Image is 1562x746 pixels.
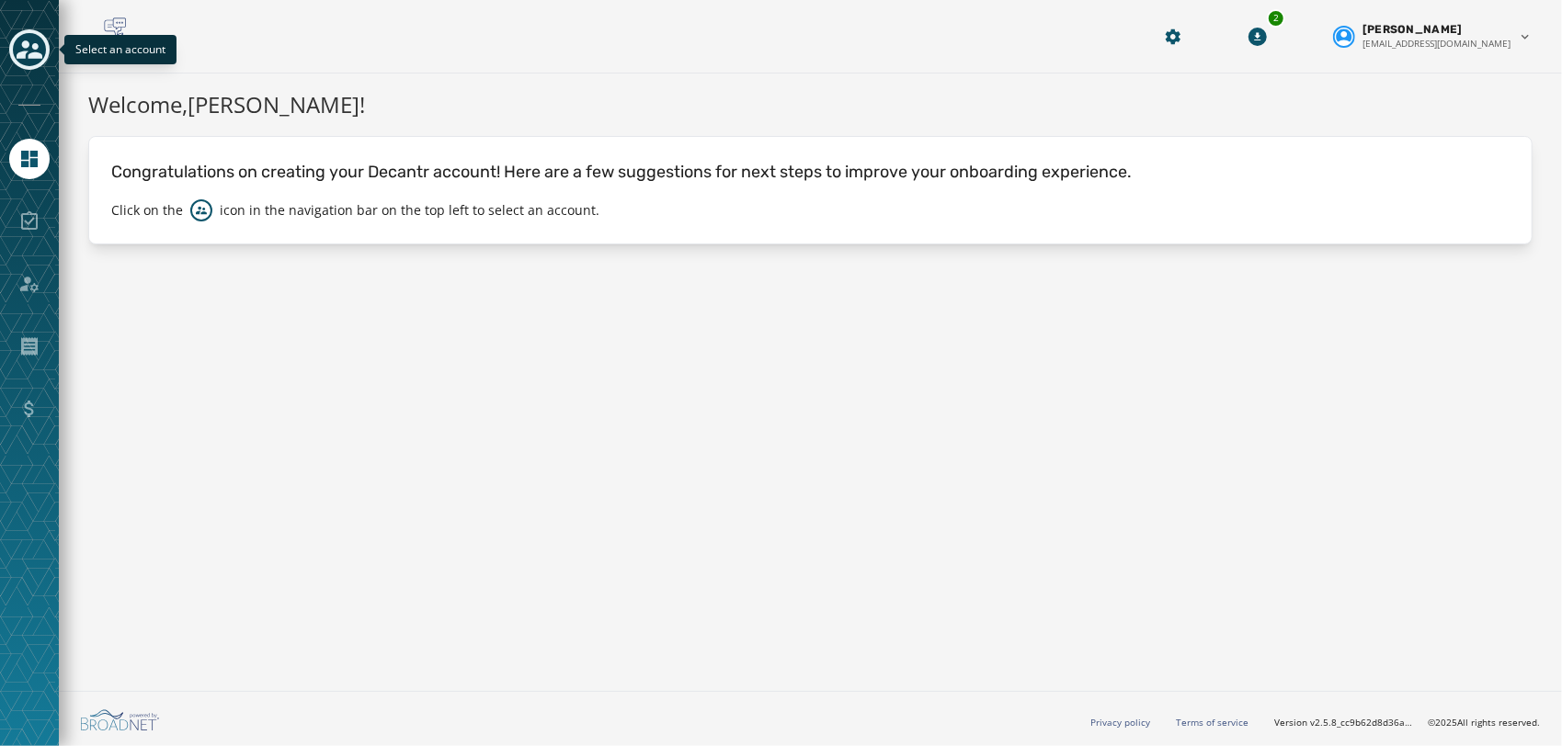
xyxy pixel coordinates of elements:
a: Privacy policy [1090,716,1150,729]
span: © 2025 All rights reserved. [1428,716,1540,729]
p: Click on the [111,201,183,220]
span: Version [1274,716,1413,729]
a: Navigate to Home [9,139,50,179]
span: v2.5.8_cc9b62d8d36ac40d66e6ee4009d0e0f304571100 [1310,716,1413,729]
button: Manage global settings [1157,20,1190,53]
button: User settings [1326,15,1540,58]
button: Toggle account select drawer [9,29,50,70]
span: Select an account [75,41,165,57]
div: 2 [1267,9,1285,28]
button: Download Menu [1241,20,1274,53]
p: Congratulations on creating your Decantr account! Here are a few suggestions for next steps to im... [111,159,1510,185]
h1: Welcome, [PERSON_NAME] ! [88,88,1533,121]
span: [EMAIL_ADDRESS][DOMAIN_NAME] [1362,37,1511,51]
p: icon in the navigation bar on the top left to select an account. [220,201,599,220]
span: [PERSON_NAME] [1362,22,1463,37]
a: Terms of service [1176,716,1248,729]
